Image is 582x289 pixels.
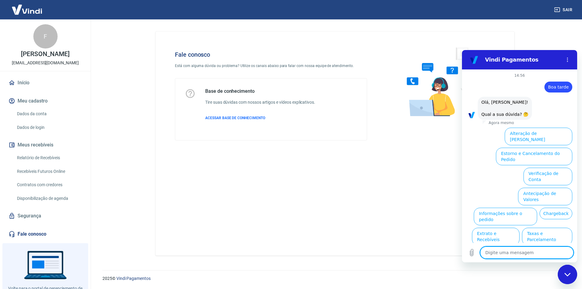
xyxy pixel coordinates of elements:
[7,94,83,108] button: Meu cadastro
[553,4,575,15] button: Sair
[116,276,151,281] a: Vindi Pagamentos
[15,121,83,134] a: Dados de login
[462,50,577,262] iframe: Janela de mensagens
[12,60,79,66] p: [EMAIL_ADDRESS][DOMAIN_NAME]
[558,265,577,284] iframe: Botão para abrir a janela de mensagens, conversa em andamento
[15,179,83,191] a: Contratos com credores
[7,76,83,89] a: Início
[175,51,367,58] h4: Fale conosco
[7,209,83,223] a: Segurança
[21,51,69,57] p: [PERSON_NAME]
[205,88,315,94] h5: Base de conhecimento
[205,115,315,121] a: ACESSAR BASE DE CONHECIMENTO
[7,138,83,152] button: Meus recebíveis
[15,108,83,120] a: Dados da conta
[395,41,487,122] img: Fale conosco
[7,0,47,19] img: Vindi
[33,24,58,49] div: F
[175,63,367,69] p: Está com alguma dúvida ou problema? Utilize os canais abaixo para falar com nossa equipe de atend...
[15,152,83,164] a: Relatório de Recebíveis
[7,227,83,241] a: Fale conosco
[205,99,315,106] h6: Tire suas dúvidas com nossos artigos e vídeos explicativos.
[15,165,83,178] a: Recebíveis Futuros Online
[15,192,83,205] a: Disponibilização de agenda
[102,275,567,282] p: 2025 ©
[205,116,265,120] span: ACESSAR BASE DE CONHECIMENTO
